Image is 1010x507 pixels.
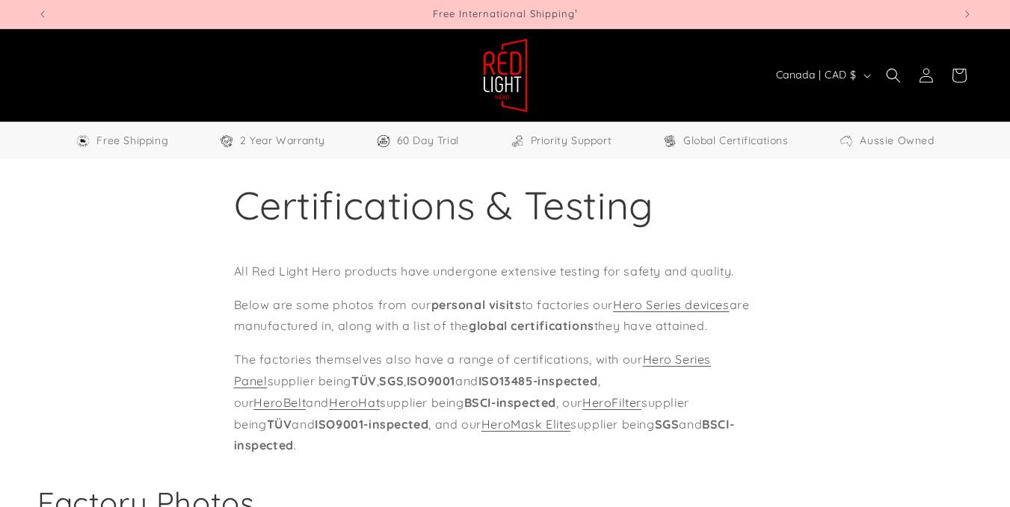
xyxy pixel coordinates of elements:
[776,67,857,83] span: Canada | CAD $
[877,59,910,92] summary: Search
[376,131,459,150] a: 60 Day Trial
[76,131,168,150] a: Free Worldwide Shipping
[379,373,404,388] strong: SGS
[469,318,594,333] strong: global certifications
[76,134,90,149] img: Free Shipping Icon
[240,131,325,150] span: 2 Year Warranty
[582,395,641,410] a: HeroFilter
[478,373,598,388] strong: ISO13485-inspected
[510,131,612,150] a: Priority Support
[219,134,234,149] img: Warranty Icon
[483,38,528,113] img: Red Light Hero
[329,395,380,410] a: HeroHat
[655,417,680,432] strong: SGS
[219,131,325,150] a: 2 Year Warranty
[267,417,292,432] strong: TÜV
[315,417,428,432] strong: ISO9001-inspected
[477,32,533,118] a: Red Light Hero
[860,131,934,150] span: Aussie Owned
[662,131,789,150] a: Global Certifications
[683,131,789,150] span: Global Certifications
[481,417,570,432] a: HeroMask Elite
[397,131,459,150] span: 60 Day Trial
[464,395,556,410] strong: BSCI-inspected
[431,297,522,312] strong: personal visits
[767,61,877,90] button: Canada | CAD $
[96,131,168,150] span: Free Shipping
[234,294,777,338] p: Below are some photos from our to factories our are manufactured in, along with a list of the the...
[433,7,578,19] span: Free International Shipping¹
[253,395,306,410] a: HeroBelt
[234,180,777,231] h1: Certifications & Testing
[531,131,612,150] span: Priority Support
[407,373,455,388] strong: ISO9001
[510,134,525,149] img: Support Icon
[662,134,677,149] img: Certifications Icon
[234,261,777,282] p: All Red Light Hero products have undergone extensive testing for safety and quality.
[376,134,391,149] img: Trial Icon
[351,373,377,388] strong: TÜV
[234,349,777,456] p: The factories themselves also have a range of certifications, with our supplier being , , and , o...
[839,131,934,150] a: Aussie Owned
[234,417,735,453] strong: BSCI-inspected
[613,297,729,312] a: Hero Series devices
[839,134,854,149] img: Aussie Owned Icon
